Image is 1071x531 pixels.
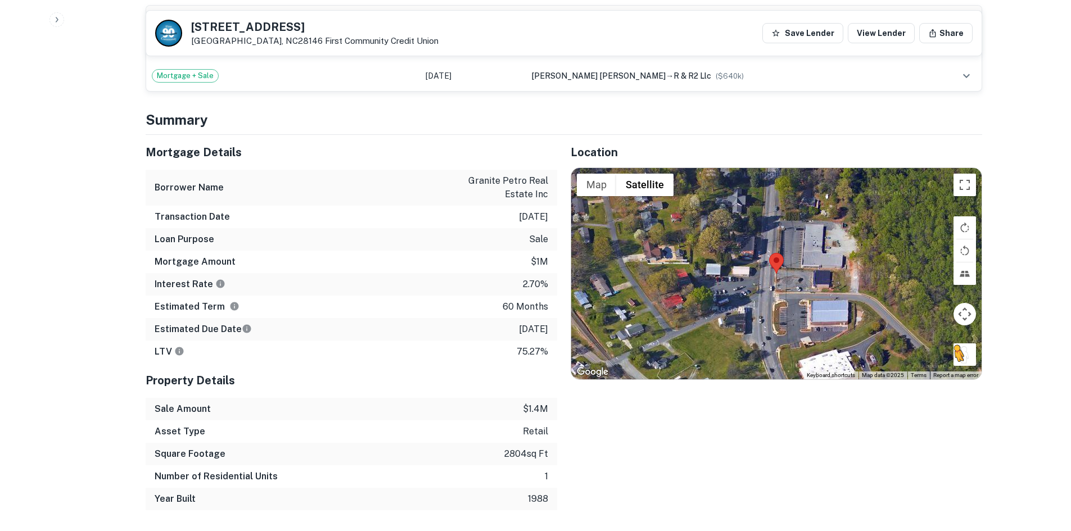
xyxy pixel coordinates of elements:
[574,365,611,379] img: Google
[911,372,927,378] a: Terms (opens in new tab)
[155,402,211,416] h6: Sale Amount
[528,492,548,506] p: 1988
[420,61,526,91] td: [DATE]
[807,371,855,379] button: Keyboard shortcuts
[531,255,548,269] p: $1m
[523,402,548,416] p: $1.4m
[155,323,252,336] h6: Estimated Due Date
[953,303,976,325] button: Map camera controls
[504,447,548,461] p: 2804 sq ft
[155,425,205,438] h6: Asset Type
[215,279,225,289] svg: The interest rates displayed on the website are for informational purposes only and may be report...
[529,233,548,246] p: sale
[325,36,439,46] a: First Community Credit Union
[674,71,711,80] span: r & r2 llc
[519,210,548,224] p: [DATE]
[848,23,915,43] a: View Lender
[531,70,921,82] div: →
[574,365,611,379] a: Open this area in Google Maps (opens a new window)
[957,66,976,85] button: expand row
[229,301,239,311] svg: Term is based on a standard schedule for this type of loan.
[517,345,548,358] p: 75.27%
[1015,441,1071,495] iframe: Chat Widget
[155,447,225,461] h6: Square Footage
[919,23,973,43] button: Share
[953,262,976,285] button: Tilt map
[146,110,982,130] h4: Summary
[155,278,225,291] h6: Interest Rate
[953,239,976,262] button: Rotate map counterclockwise
[155,345,184,358] h6: LTV
[242,324,252,334] svg: Estimate is based on a standard schedule for this type of loan.
[155,470,278,483] h6: Number of Residential Units
[716,72,744,80] span: ($ 640k )
[447,174,548,201] p: granite petro real estate inc
[519,323,548,336] p: [DATE]
[953,343,976,366] button: Drag Pegman onto the map to open Street View
[155,233,214,246] h6: Loan Purpose
[155,492,196,506] h6: Year Built
[545,470,548,483] p: 1
[152,70,218,81] span: Mortgage + Sale
[146,144,557,161] h5: Mortgage Details
[191,21,439,33] h5: [STREET_ADDRESS]
[933,372,978,378] a: Report a map error
[174,346,184,356] svg: LTVs displayed on the website are for informational purposes only and may be reported incorrectly...
[191,36,439,46] p: [GEOGRAPHIC_DATA], NC28146
[616,174,674,196] button: Show satellite imagery
[762,23,843,43] button: Save Lender
[155,181,224,194] h6: Borrower Name
[953,174,976,196] button: Toggle fullscreen view
[953,216,976,239] button: Rotate map clockwise
[155,255,236,269] h6: Mortgage Amount
[523,425,548,438] p: retail
[526,6,927,30] th: Summary
[503,300,548,314] p: 60 months
[146,6,421,30] th: Type
[155,210,230,224] h6: Transaction Date
[531,71,666,80] span: [PERSON_NAME] [PERSON_NAME]
[862,372,904,378] span: Map data ©2025
[571,144,982,161] h5: Location
[523,278,548,291] p: 2.70%
[577,174,616,196] button: Show street map
[420,6,526,30] th: Record Date
[155,300,239,314] h6: Estimated Term
[146,372,557,389] h5: Property Details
